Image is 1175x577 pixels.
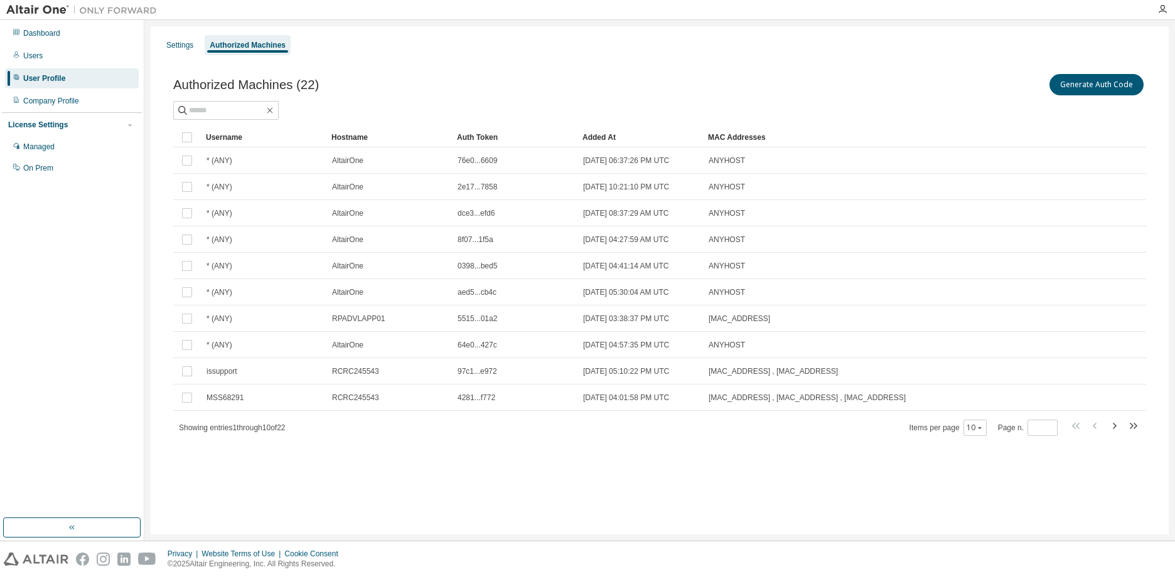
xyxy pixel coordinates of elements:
span: 76e0...6609 [458,156,497,166]
span: RCRC245543 [332,393,379,403]
div: On Prem [23,163,53,173]
span: AltairOne [332,235,363,245]
span: Showing entries 1 through 10 of 22 [179,423,286,432]
span: [MAC_ADDRESS] [709,314,770,324]
span: [MAC_ADDRESS] , [MAC_ADDRESS] , [MAC_ADDRESS] [709,393,906,403]
span: [DATE] 04:41:14 AM UTC [583,261,669,271]
p: © 2025 Altair Engineering, Inc. All Rights Reserved. [168,559,346,569]
span: * (ANY) [207,208,232,218]
span: AltairOne [332,208,363,218]
img: Altair One [6,4,163,16]
span: RCRC245543 [332,366,379,376]
div: Dashboard [23,28,60,38]
span: issupport [207,366,237,376]
div: Authorized Machines [210,40,286,50]
div: Users [23,51,43,61]
span: [DATE] 10:21:10 PM UTC [583,182,669,192]
span: * (ANY) [207,287,232,297]
span: AltairOne [332,287,363,297]
span: 4281...f772 [458,393,495,403]
span: 8f07...1f5a [458,235,493,245]
span: * (ANY) [207,314,232,324]
span: RPADVLAPP01 [332,314,385,324]
div: User Profile [23,73,65,83]
span: 5515...01a2 [458,314,497,324]
span: AltairOne [332,156,363,166]
div: Added At [582,127,698,147]
span: ANYHOST [709,182,745,192]
span: aed5...cb4c [458,287,496,297]
span: ANYHOST [709,261,745,271]
span: [DATE] 04:27:59 AM UTC [583,235,669,245]
span: * (ANY) [207,340,232,350]
div: Username [206,127,321,147]
span: [DATE] 03:38:37 PM UTC [583,314,669,324]
div: Auth Token [457,127,572,147]
span: ANYHOST [709,208,745,218]
div: License Settings [8,120,68,130]
span: 64e0...427c [458,340,497,350]
span: dce3...efd6 [458,208,495,218]
span: [DATE] 08:37:29 AM UTC [583,208,669,218]
img: youtube.svg [138,553,156,566]
div: Company Profile [23,96,79,106]
img: altair_logo.svg [4,553,68,566]
span: 0398...bed5 [458,261,497,271]
span: AltairOne [332,261,363,271]
span: * (ANY) [207,235,232,245]
span: 2e17...7858 [458,182,497,192]
span: ANYHOST [709,340,745,350]
div: Managed [23,142,55,152]
div: MAC Addresses [708,127,1014,147]
span: ANYHOST [709,156,745,166]
img: linkedin.svg [117,553,131,566]
img: instagram.svg [97,553,110,566]
div: Hostname [331,127,447,147]
div: Privacy [168,549,201,559]
div: Settings [166,40,193,50]
div: Website Terms of Use [201,549,284,559]
span: Page n. [998,420,1058,436]
span: MSS68291 [207,393,244,403]
span: AltairOne [332,182,363,192]
div: Cookie Consent [284,549,345,559]
span: [DATE] 04:01:58 PM UTC [583,393,669,403]
span: 97c1...e972 [458,366,497,376]
span: AltairOne [332,340,363,350]
span: ANYHOST [709,235,745,245]
button: Generate Auth Code [1049,74,1144,95]
span: [DATE] 06:37:26 PM UTC [583,156,669,166]
span: Items per page [909,420,987,436]
span: Authorized Machines (22) [173,78,319,92]
span: * (ANY) [207,182,232,192]
span: [DATE] 05:10:22 PM UTC [583,366,669,376]
span: ANYHOST [709,287,745,297]
span: [MAC_ADDRESS] , [MAC_ADDRESS] [709,366,838,376]
span: * (ANY) [207,156,232,166]
button: 10 [967,423,984,433]
img: facebook.svg [76,553,89,566]
span: [DATE] 05:30:04 AM UTC [583,287,669,297]
span: * (ANY) [207,261,232,271]
span: [DATE] 04:57:35 PM UTC [583,340,669,350]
